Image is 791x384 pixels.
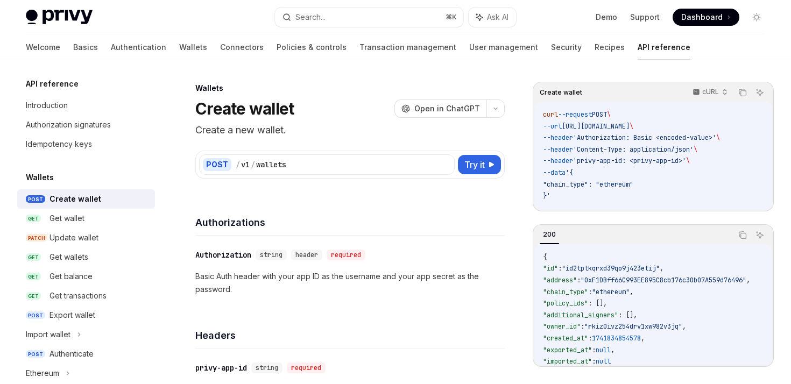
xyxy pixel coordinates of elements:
[607,110,611,119] span: \
[26,215,41,223] span: GET
[543,276,577,285] span: "address"
[596,346,611,354] span: null
[17,134,155,154] a: Idempotency keys
[543,191,550,200] span: }'
[464,158,485,171] span: Try it
[260,251,282,259] span: string
[26,171,54,184] h5: Wallets
[618,311,637,319] span: : [],
[543,346,592,354] span: "exported_at"
[195,328,505,343] h4: Headers
[111,34,166,60] a: Authentication
[596,12,617,23] a: Demo
[687,83,732,102] button: cURL
[543,180,633,189] span: "chain_type": "ethereum"
[573,145,694,154] span: 'Content-Type: application/json'
[17,305,155,325] a: POSTExport wallet
[26,328,70,341] div: Import wallet
[26,350,45,358] span: POST
[26,367,59,380] div: Ethereum
[394,99,486,118] button: Open in ChatGPT
[414,103,480,114] span: Open in ChatGPT
[694,145,697,154] span: \
[195,99,294,118] h1: Create wallet
[26,273,41,281] span: GET
[195,215,505,230] h4: Authorizations
[543,145,573,154] span: --header
[682,322,686,331] span: ,
[543,322,581,331] span: "owner_id"
[630,122,633,131] span: \
[746,276,750,285] span: ,
[26,292,41,300] span: GET
[256,364,278,372] span: string
[577,276,581,285] span: :
[26,10,93,25] img: light logo
[359,34,456,60] a: Transaction management
[543,110,558,119] span: curl
[50,251,88,264] div: Get wallets
[50,193,101,205] div: Create wallet
[26,253,41,261] span: GET
[543,311,618,319] span: "additional_signers"
[179,34,207,60] a: Wallets
[543,334,588,343] span: "created_at"
[543,168,566,177] span: --data
[558,264,562,273] span: :
[573,133,716,142] span: 'Authorization: Basic <encoded-value>'
[581,322,584,331] span: :
[469,8,516,27] button: Ask AI
[73,34,98,60] a: Basics
[256,159,286,170] div: wallets
[581,276,746,285] span: "0xF1DBff66C993EE895C8cb176c30b07A559d76496"
[50,347,94,360] div: Authenticate
[630,12,660,23] a: Support
[638,34,690,60] a: API reference
[295,11,326,24] div: Search...
[543,264,558,273] span: "id"
[195,250,251,260] div: Authorization
[543,299,588,308] span: "policy_ids"
[753,228,767,242] button: Ask AI
[641,334,645,343] span: ,
[551,34,582,60] a: Security
[195,123,505,138] p: Create a new wallet.
[458,155,501,174] button: Try it
[195,362,247,373] div: privy-app-id
[660,264,663,273] span: ,
[595,34,625,60] a: Recipes
[543,357,592,366] span: "imported_at"
[487,12,508,23] span: Ask AI
[50,212,84,225] div: Get wallet
[543,157,573,165] span: --header
[17,286,155,305] a: GETGet transactions
[702,88,719,96] p: cURL
[17,209,155,228] a: GETGet wallet
[251,159,255,170] div: /
[588,288,592,296] span: :
[588,299,607,308] span: : [],
[446,13,457,22] span: ⌘ K
[275,8,463,27] button: Search...⌘K
[26,138,92,151] div: Idempotency keys
[241,159,250,170] div: v1
[611,346,615,354] span: ,
[592,357,596,366] span: :
[566,168,573,177] span: '{
[50,309,95,322] div: Export wallet
[716,133,720,142] span: \
[573,157,686,165] span: 'privy-app-id: <privy-app-id>'
[277,34,347,60] a: Policies & controls
[17,228,155,247] a: PATCHUpdate wallet
[17,96,155,115] a: Introduction
[236,159,240,170] div: /
[195,83,505,94] div: Wallets
[592,334,641,343] span: 1741834854578
[592,288,630,296] span: "ethereum"
[50,270,93,283] div: Get balance
[26,311,45,319] span: POST
[50,231,98,244] div: Update wallet
[26,99,68,112] div: Introduction
[220,34,264,60] a: Connectors
[543,133,573,142] span: --header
